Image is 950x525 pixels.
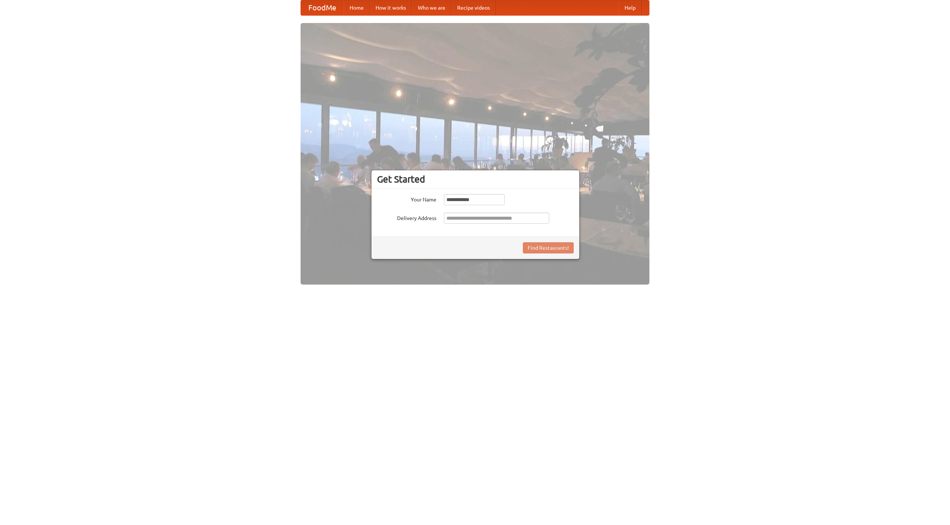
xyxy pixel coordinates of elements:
a: How it works [370,0,412,15]
a: Recipe videos [451,0,496,15]
label: Your Name [377,194,436,203]
a: Who we are [412,0,451,15]
label: Delivery Address [377,213,436,222]
a: Home [344,0,370,15]
a: FoodMe [301,0,344,15]
a: Help [619,0,642,15]
h3: Get Started [377,174,574,185]
button: Find Restaurants! [523,242,574,253]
